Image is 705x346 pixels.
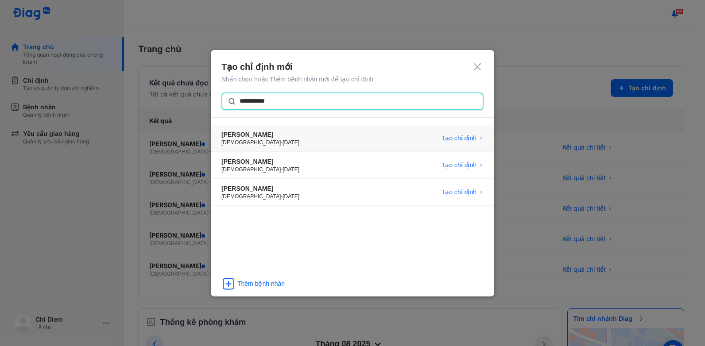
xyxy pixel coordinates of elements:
[283,193,299,200] span: [DATE]
[221,139,281,146] span: [DEMOGRAPHIC_DATA]
[281,139,283,146] span: -
[221,166,281,173] span: [DEMOGRAPHIC_DATA]
[221,157,299,166] div: [PERSON_NAME]
[221,184,299,193] div: [PERSON_NAME]
[221,61,484,73] div: Tạo chỉ định mới
[283,139,299,146] span: [DATE]
[442,188,476,196] span: Tạo chỉ định
[281,193,283,200] span: -
[221,130,299,139] div: [PERSON_NAME]
[281,166,283,173] span: -
[221,75,484,84] div: Nhấn chọn hoặc Thêm bệnh nhân mới để tạo chỉ định
[283,166,299,173] span: [DATE]
[221,193,281,200] span: [DEMOGRAPHIC_DATA]
[442,161,476,169] span: Tạo chỉ định
[237,279,285,288] div: Thêm bệnh nhân
[442,134,476,142] span: Tạo chỉ định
